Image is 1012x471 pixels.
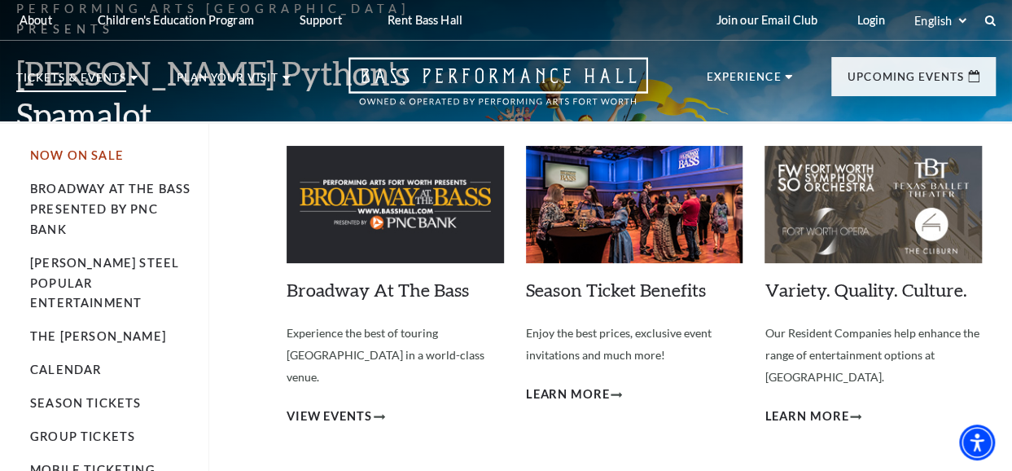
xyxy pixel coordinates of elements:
[30,148,124,162] a: Now On Sale
[707,72,782,91] p: Experience
[526,279,706,301] a: Season Ticket Benefits
[764,407,861,427] a: Learn More Variety. Quality. Culture.
[20,13,52,27] p: About
[30,329,166,343] a: The [PERSON_NAME]
[177,73,278,92] p: Plan Your Visit
[290,57,707,121] a: Open this option
[911,13,969,29] select: Select:
[30,429,135,443] a: Group Tickets
[300,13,342,27] p: Support
[287,407,372,427] span: View Events
[526,323,743,366] p: Enjoy the best prices, exclusive event invitations and much more!
[98,13,254,27] p: Children's Education Program
[287,407,385,427] a: View Events
[526,385,623,405] a: Learn More Season Ticket Benefits
[287,279,469,301] a: Broadway At The Bass
[764,146,982,262] img: Variety. Quality. Culture.
[30,396,141,410] a: Season Tickets
[526,385,610,405] span: Learn More
[764,407,848,427] span: Learn More
[287,146,504,262] img: Broadway At The Bass
[287,323,504,388] p: Experience the best of touring [GEOGRAPHIC_DATA] in a world-class venue.
[30,363,101,376] a: Calendar
[388,13,462,27] p: Rent Bass Hall
[526,146,743,262] img: Season Ticket Benefits
[764,323,982,388] p: Our Resident Companies help enhance the range of entertainment options at [GEOGRAPHIC_DATA].
[848,72,964,91] p: Upcoming Events
[959,425,995,460] div: Accessibility Menu
[16,73,126,92] p: Tickets & Events
[30,182,191,236] a: Broadway At The Bass presented by PNC Bank
[30,256,179,310] a: [PERSON_NAME] Steel Popular Entertainment
[764,279,966,301] a: Variety. Quality. Culture.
